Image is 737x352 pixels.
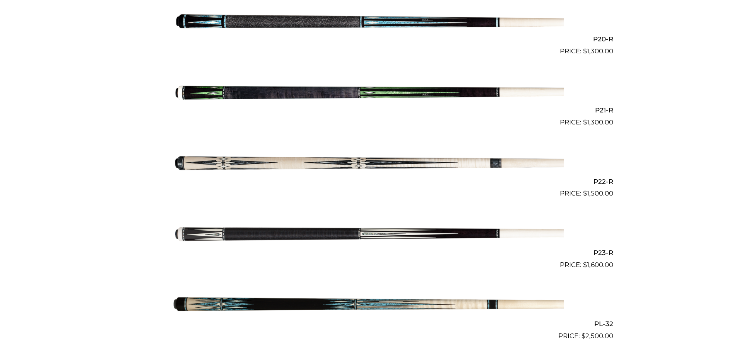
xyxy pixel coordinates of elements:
[124,245,613,260] h2: P23-R
[173,131,564,196] img: P22-R
[583,189,613,197] bdi: 1,500.00
[583,261,613,269] bdi: 1,600.00
[124,131,613,199] a: P22-R $1,500.00
[124,60,613,128] a: P21-R $1,300.00
[124,174,613,189] h2: P22-R
[124,202,613,270] a: P23-R $1,600.00
[583,118,613,126] bdi: 1,300.00
[583,47,613,55] bdi: 1,300.00
[583,189,587,197] span: $
[583,261,587,269] span: $
[581,332,585,340] span: $
[124,103,613,117] h2: P21-R
[173,202,564,267] img: P23-R
[173,273,564,338] img: PL-32
[124,317,613,331] h2: PL-32
[124,32,613,46] h2: P20-R
[124,273,613,341] a: PL-32 $2,500.00
[583,118,587,126] span: $
[581,332,613,340] bdi: 2,500.00
[173,60,564,124] img: P21-R
[583,47,587,55] span: $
